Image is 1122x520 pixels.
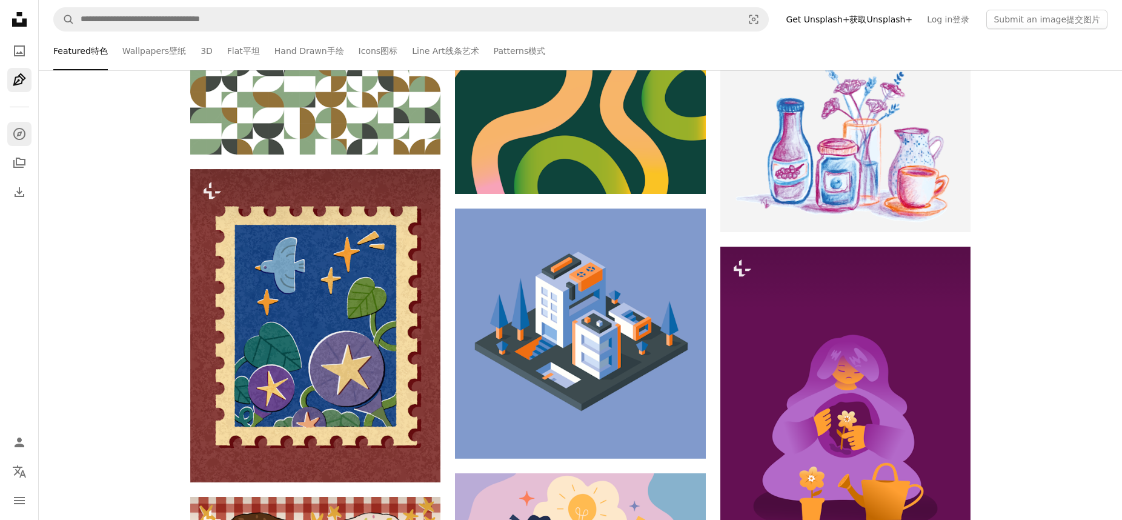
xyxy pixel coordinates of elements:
[122,44,169,58] font: Wallpapers
[7,68,32,92] a: Illustrations
[201,32,213,70] a: 3D
[169,44,186,58] font: 壁纸
[359,32,398,70] a: Icons图标
[359,44,381,58] font: Icons
[243,44,260,58] font: 平坦
[227,32,260,70] a: Flat平坦
[7,122,32,146] a: Explore
[720,56,971,233] img: Still life with bottles, jar, flowers, and cup.
[739,8,768,31] button: Visual search
[720,398,971,409] a: Person nurturing a growing flower with watering can.
[778,10,920,29] a: Get Unsplash+获取Unsplash+
[986,10,1107,29] button: Submit an image提交图片
[7,7,32,34] a: Home — Unsplash
[412,32,479,70] a: Line Art线条艺术
[494,44,529,58] font: Patterns
[7,430,32,455] a: Log in / Sign up
[720,138,971,149] a: Still life with bottles, jar, flowers, and cup.
[53,7,769,32] form: Find visuals sitewide
[445,44,479,58] font: 线条艺术
[201,44,213,58] font: 3D
[227,44,243,58] font: Flat
[54,8,75,31] button: Search Unsplash
[412,44,445,58] font: Line Art
[7,39,32,63] a: Photos
[849,15,912,24] font: 获取Unsplash+
[1066,15,1100,24] font: 提交图片
[122,32,186,70] a: Wallpapers壁纸
[380,44,397,58] font: 图标
[455,94,705,105] a: Abstract wavy lines in pastel colors on green.
[190,169,440,482] img: A bird flies near morning glories and stars.
[455,6,705,194] img: Abstract wavy lines in pastel colors on green.
[994,15,1066,24] font: Submit an image
[494,32,546,70] a: Patterns模式
[786,15,849,24] font: Get Unsplash+
[7,488,32,513] button: Menu
[455,208,705,459] img: Isometric buildings with trees on a blue background.
[7,459,32,484] button: Language
[274,44,327,58] font: Hand Drawn
[952,15,969,24] font: 登录
[7,151,32,175] a: Collections
[7,180,32,204] a: Download History
[327,44,344,58] font: 手绘
[927,15,952,24] font: Log in
[455,328,705,339] a: Isometric buildings with trees on a blue background.
[190,320,440,331] a: A bird flies near morning glories and stars.
[920,10,977,29] a: Log in登录
[528,44,545,58] font: 模式
[274,32,344,70] a: Hand Drawn手绘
